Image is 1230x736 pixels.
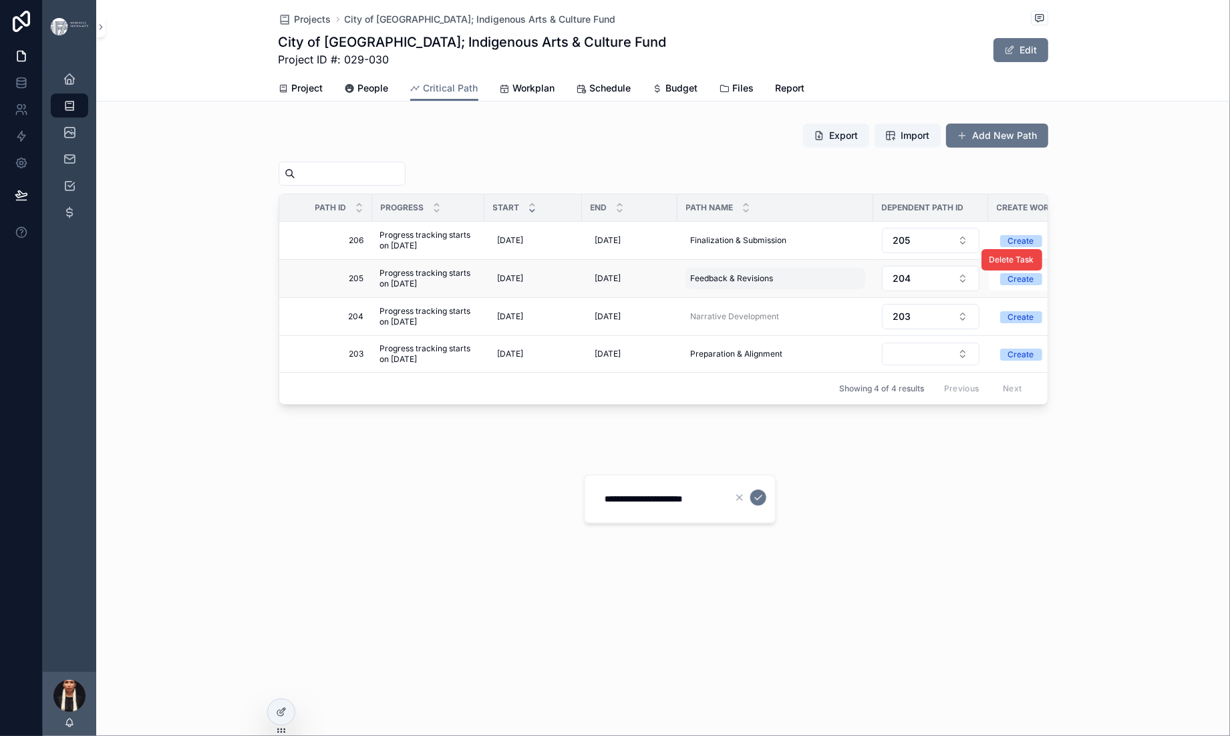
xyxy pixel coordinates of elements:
[691,311,780,322] span: Narrative Development
[776,76,805,103] a: Report
[380,306,476,327] a: Progress tracking starts on [DATE]
[993,38,1048,62] button: Edit
[893,310,911,323] span: 203
[881,342,980,366] a: Select Button
[839,383,924,394] span: Showing 4 of 4 results
[686,202,734,213] span: Path Name
[653,76,698,103] a: Budget
[595,273,621,284] span: [DATE]
[590,230,669,251] a: [DATE]
[882,202,964,213] span: Dependent Path ID
[498,311,524,322] span: [DATE]
[666,81,698,95] span: Budget
[989,228,1072,252] button: Select Button
[989,228,1072,253] a: Select Button
[358,81,389,95] span: People
[492,268,574,289] a: [DATE]
[691,273,774,284] span: Feedback & Revisions
[595,311,621,322] span: [DATE]
[381,202,424,213] span: Progress
[691,235,787,246] span: Finalization & Submission
[492,343,574,365] a: [DATE]
[881,265,980,292] a: Select Button
[989,341,1072,367] a: Select Button
[410,76,478,102] a: Critical Path
[776,81,805,95] span: Report
[997,202,1063,213] span: Create Workplan
[295,13,331,26] span: Projects
[691,349,783,359] span: Preparation & Alignment
[720,76,754,103] a: Files
[881,227,980,254] a: Select Button
[685,268,865,289] a: Feedback & Revisions
[577,76,631,103] a: Schedule
[380,268,476,289] a: Progress tracking starts on [DATE]
[685,343,865,365] a: Preparation & Alignment
[981,249,1042,270] button: Delete Task
[893,234,911,247] span: 205
[946,124,1048,148] button: Add New Path
[875,124,941,148] button: Import
[493,202,520,213] span: Start
[882,266,979,291] button: Select Button
[989,305,1072,329] button: Select Button
[882,304,979,329] button: Select Button
[424,81,478,95] span: Critical Path
[989,342,1072,366] button: Select Button
[345,76,389,103] a: People
[893,272,911,285] span: 204
[1008,273,1034,285] div: Create
[803,124,869,148] button: Export
[590,81,631,95] span: Schedule
[279,13,331,26] a: Projects
[279,51,667,67] span: Project ID #: 029-030
[590,306,669,327] a: [DATE]
[279,76,323,103] a: Project
[882,228,979,253] button: Select Button
[513,81,555,95] span: Workplan
[295,235,364,246] a: 206
[989,254,1034,265] span: Delete Task
[345,13,616,26] a: City of [GEOGRAPHIC_DATA]; Indigenous Arts & Culture Fund
[591,202,607,213] span: End
[1008,235,1034,247] div: Create
[279,33,667,51] h1: City of [GEOGRAPHIC_DATA]; Indigenous Arts & Culture Fund
[315,202,347,213] span: Path ID
[380,343,476,365] a: Progress tracking starts on [DATE]
[685,306,865,327] a: Narrative Development
[901,129,930,142] span: Import
[380,230,476,251] a: Progress tracking starts on [DATE]
[492,230,574,251] a: [DATE]
[295,273,364,284] a: 205
[498,349,524,359] span: [DATE]
[500,76,555,103] a: Workplan
[989,266,1072,291] button: Select Button
[590,268,669,289] a: [DATE]
[51,18,88,35] img: App logo
[733,81,754,95] span: Files
[498,273,524,284] span: [DATE]
[590,343,669,365] a: [DATE]
[595,349,621,359] span: [DATE]
[685,230,865,251] a: Finalization & Submission
[295,311,364,322] a: 204
[292,81,323,95] span: Project
[989,266,1072,291] a: Select Button
[295,349,364,359] a: 203
[882,343,979,365] button: Select Button
[1008,349,1034,361] div: Create
[595,235,621,246] span: [DATE]
[43,53,96,250] div: scrollable content
[492,306,574,327] a: [DATE]
[1008,311,1034,323] div: Create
